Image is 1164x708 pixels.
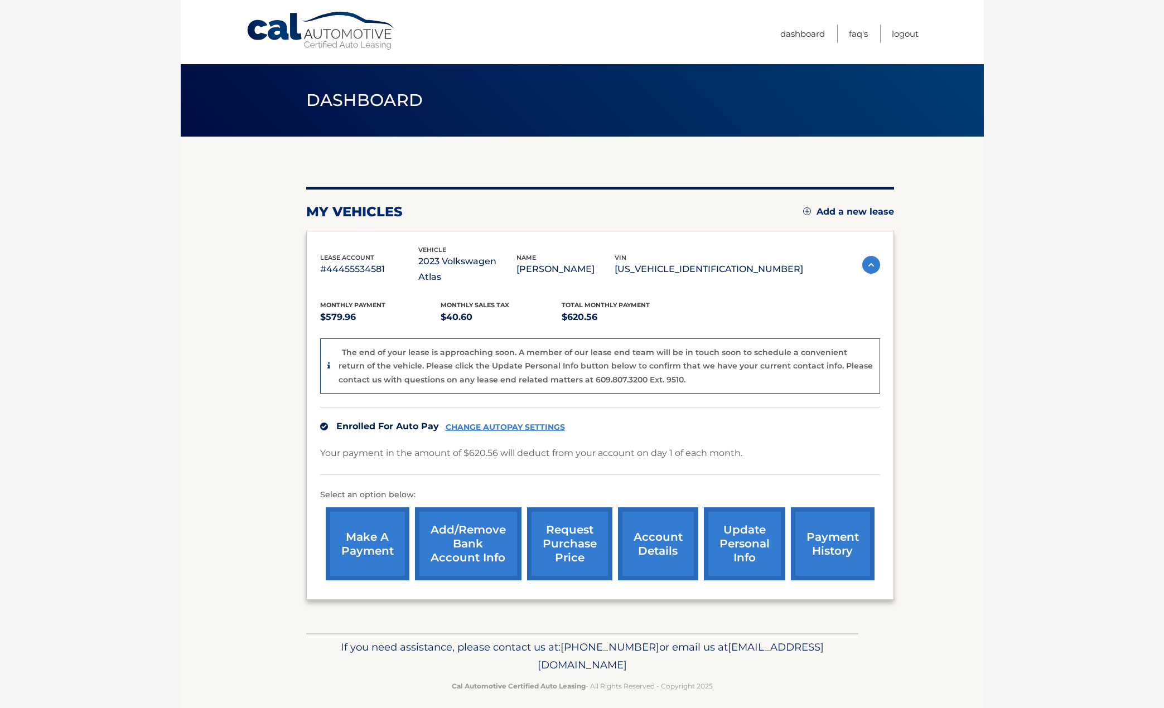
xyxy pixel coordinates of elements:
p: Select an option below: [320,488,880,502]
h2: my vehicles [306,203,403,220]
p: 2023 Volkswagen Atlas [418,254,516,285]
span: lease account [320,254,374,261]
span: [PHONE_NUMBER] [561,641,659,653]
a: Logout [892,25,919,43]
img: check.svg [320,423,328,430]
span: [EMAIL_ADDRESS][DOMAIN_NAME] [538,641,824,671]
img: accordion-active.svg [862,256,880,274]
a: update personal info [704,507,785,580]
p: #44455534581 [320,261,418,277]
span: Enrolled For Auto Pay [336,421,439,431]
strong: Cal Automotive Certified Auto Leasing [452,682,586,690]
a: Dashboard [780,25,825,43]
a: Add a new lease [803,206,894,217]
span: Monthly sales Tax [441,301,509,309]
a: make a payment [326,507,409,580]
p: $579.96 [320,309,441,325]
span: Dashboard [306,90,423,110]
a: CHANGE AUTOPAY SETTINGS [446,423,565,432]
span: Total Monthly Payment [562,301,650,309]
p: The end of your lease is approaching soon. A member of our lease end team will be in touch soon t... [339,347,873,385]
span: Monthly Payment [320,301,385,309]
a: FAQ's [849,25,868,43]
a: request purchase price [527,507,612,580]
a: account details [618,507,698,580]
p: [US_VEHICLE_IDENTIFICATION_NUMBER] [615,261,803,277]
img: add.svg [803,207,811,215]
a: payment history [791,507,875,580]
p: [PERSON_NAME] [516,261,615,277]
p: Your payment in the amount of $620.56 will deduct from your account on day 1 of each month. [320,445,742,461]
p: If you need assistance, please contact us at: or email us at [313,638,851,674]
span: vehicle [418,246,446,254]
p: $40.60 [441,309,562,325]
span: vin [615,254,626,261]
p: $620.56 [562,309,683,325]
a: Add/Remove bank account info [415,507,521,580]
a: Cal Automotive [246,11,397,51]
span: name [516,254,536,261]
p: - All Rights Reserved - Copyright 2025 [313,680,851,692]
